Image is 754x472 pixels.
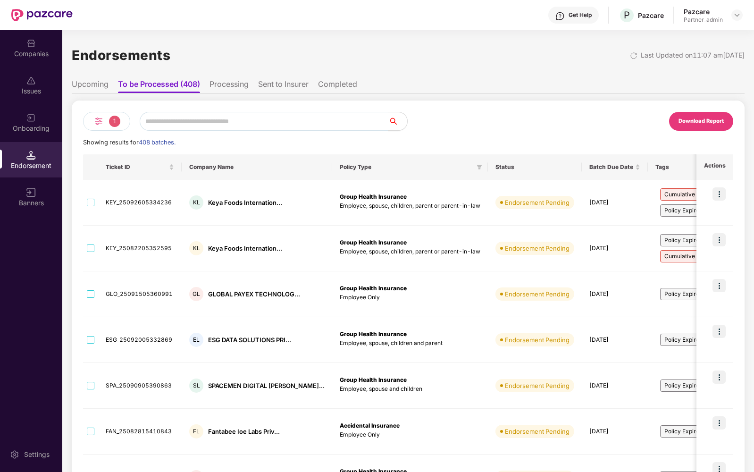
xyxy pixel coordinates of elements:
[660,250,722,262] span: Cumulative Low CD
[712,371,726,384] img: icon
[712,325,726,338] img: icon
[589,163,633,171] span: Batch Due Date
[258,79,309,93] li: Sent to Insurer
[208,427,280,436] div: Fantabee Ioe Labs Priv...
[118,79,200,93] li: To be Processed (408)
[98,226,182,271] td: KEY_25082205352595
[660,234,707,246] span: Policy Expired
[98,409,182,455] td: FAN_25082815410843
[208,290,300,299] div: GLOBAL PAYEX TECHNOLOG...
[72,45,170,66] h1: Endorsements
[98,271,182,317] td: GLO_25091505360991
[208,381,325,390] div: SPACEMEN DIGITAL [PERSON_NAME]...
[582,180,648,226] td: [DATE]
[684,7,723,16] div: Pazcare
[569,11,592,19] div: Get Help
[582,226,648,271] td: [DATE]
[340,247,480,256] p: Employee, spouse, children, parent or parent-in-law
[660,425,707,438] span: Policy Expired
[139,139,176,146] span: 408 batches.
[182,154,332,180] th: Company Name
[660,334,707,346] span: Policy Expired
[684,16,723,24] div: Partner_admin
[582,154,648,180] th: Batch Due Date
[582,271,648,317] td: [DATE]
[26,76,36,85] img: svg+xml;base64,PHN2ZyBpZD0iSXNzdWVzX2Rpc2FibGVkIiB4bWxucz0iaHR0cDovL3d3dy53My5vcmcvMjAwMC9zdmciIH...
[72,79,109,93] li: Upcoming
[26,188,36,197] img: svg+xml;base64,PHN2ZyB3aWR0aD0iMTYiIGhlaWdodD0iMTYiIHZpZXdCb3g9IjAgMCAxNiAxNiIgZmlsbD0ibm9uZSIgeG...
[660,379,707,392] span: Policy Expired
[98,363,182,409] td: SPA_25090905390863
[98,317,182,363] td: ESG_25092005332869
[340,430,480,439] p: Employee Only
[340,330,407,337] b: Group Health Insurance
[477,164,482,170] span: filter
[340,202,480,211] p: Employee, spouse, children, parent or parent-in-law
[340,376,407,383] b: Group Health Insurance
[712,279,726,292] img: icon
[641,50,745,60] div: Last Updated on 11:07 am[DATE]
[93,116,104,127] img: svg+xml;base64,PHN2ZyB4bWxucz0iaHR0cDovL3d3dy53My5vcmcvMjAwMC9zdmciIHdpZHRoPSIyNCIgaGVpZ2h0PSIyNC...
[679,117,724,126] div: Download Report
[340,422,400,429] b: Accidental Insurance
[208,198,282,207] div: Keya Foods Internation...
[189,379,203,393] div: SL
[630,52,637,59] img: svg+xml;base64,PHN2ZyBpZD0iUmVsb2FkLTMyeDMyIiB4bWxucz0iaHR0cDovL3d3dy53My5vcmcvMjAwMC9zdmciIHdpZH...
[10,450,19,459] img: svg+xml;base64,PHN2ZyBpZD0iU2V0dGluZy0yMHgyMCIgeG1sbnM9Imh0dHA6Ly93d3cudzMub3JnLzIwMDAvc3ZnIiB3aW...
[660,188,722,201] span: Cumulative Low CD
[189,195,203,210] div: KL
[388,112,408,131] button: search
[109,116,120,127] span: 1
[26,151,36,160] img: svg+xml;base64,PHN2ZyB3aWR0aD0iMTQuNSIgaGVpZ2h0PSIxNC41IiB2aWV3Qm94PSIwIDAgMTYgMTYiIGZpbGw9Im5vbm...
[488,154,582,180] th: Status
[388,118,407,125] span: search
[208,244,282,253] div: Keya Foods Internation...
[505,244,570,253] div: Endorsement Pending
[505,335,570,345] div: Endorsement Pending
[340,339,480,348] p: Employee, spouse, children and parent
[582,363,648,409] td: [DATE]
[505,198,570,207] div: Endorsement Pending
[98,154,182,180] th: Ticket ID
[340,163,473,171] span: Policy Type
[21,450,52,459] div: Settings
[505,289,570,299] div: Endorsement Pending
[624,9,630,21] span: P
[555,11,565,21] img: svg+xml;base64,PHN2ZyBpZD0iSGVscC0zMngzMiIgeG1sbnM9Imh0dHA6Ly93d3cudzMub3JnLzIwMDAvc3ZnIiB3aWR0aD...
[83,139,176,146] span: Showing results for
[696,154,733,180] th: Actions
[712,187,726,201] img: icon
[340,285,407,292] b: Group Health Insurance
[189,241,203,255] div: KL
[582,317,648,363] td: [DATE]
[318,79,357,93] li: Completed
[209,79,249,93] li: Processing
[505,427,570,436] div: Endorsement Pending
[340,293,480,302] p: Employee Only
[106,163,167,171] span: Ticket ID
[712,416,726,430] img: icon
[638,11,664,20] div: Pazcare
[475,161,484,173] span: filter
[208,336,291,345] div: ESG DATA SOLUTIONS PRI...
[712,233,726,246] img: icon
[660,204,707,217] span: Policy Expired
[11,9,73,21] img: New Pazcare Logo
[505,381,570,390] div: Endorsement Pending
[340,385,480,394] p: Employee, spouse and children
[582,409,648,455] td: [DATE]
[340,193,407,200] b: Group Health Insurance
[340,239,407,246] b: Group Health Insurance
[189,424,203,438] div: FL
[660,288,707,300] span: Policy Expired
[733,11,741,19] img: svg+xml;base64,PHN2ZyBpZD0iRHJvcGRvd24tMzJ4MzIiIHhtbG5zPSJodHRwOi8vd3d3LnczLm9yZy8yMDAwL3N2ZyIgd2...
[26,39,36,48] img: svg+xml;base64,PHN2ZyBpZD0iQ29tcGFuaWVzIiB4bWxucz0iaHR0cDovL3d3dy53My5vcmcvMjAwMC9zdmciIHdpZHRoPS...
[189,287,203,301] div: GL
[189,333,203,347] div: EL
[26,113,36,123] img: svg+xml;base64,PHN2ZyB3aWR0aD0iMjAiIGhlaWdodD0iMjAiIHZpZXdCb3g9IjAgMCAyMCAyMCIgZmlsbD0ibm9uZSIgeG...
[98,180,182,226] td: KEY_25092605334236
